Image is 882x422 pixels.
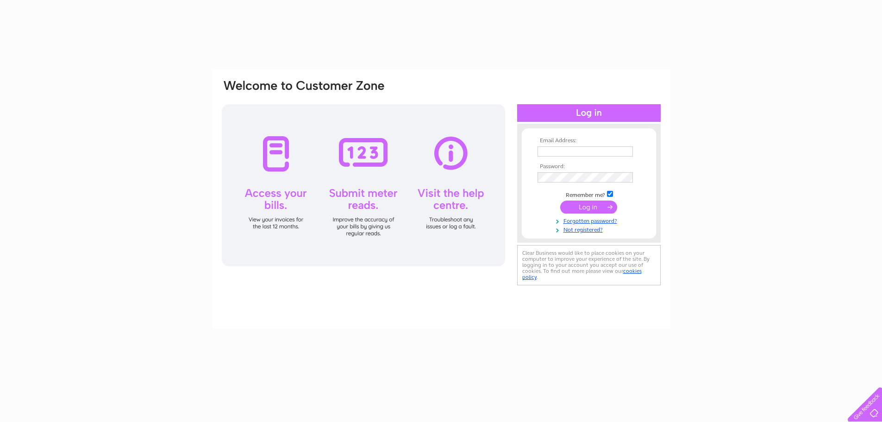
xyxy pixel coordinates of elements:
input: Submit [560,201,617,214]
a: Not registered? [538,225,643,233]
th: Email Address: [535,138,643,144]
a: Forgotten password? [538,216,643,225]
div: Clear Business would like to place cookies on your computer to improve your experience of the sit... [517,245,661,285]
a: cookies policy [522,268,642,280]
td: Remember me? [535,189,643,199]
th: Password: [535,164,643,170]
